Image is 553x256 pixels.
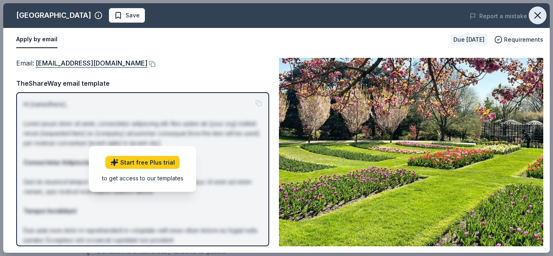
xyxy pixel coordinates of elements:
button: Requirements [494,35,543,44]
a: [EMAIL_ADDRESS][DOMAIN_NAME] [36,58,147,68]
span: Email : [16,59,147,67]
button: Save [109,8,145,23]
div: to get access to our templates [102,174,183,182]
div: [GEOGRAPHIC_DATA] [16,9,91,22]
span: Save [125,11,140,20]
button: Report a mistake [470,11,527,21]
div: Due [DATE] [450,34,488,45]
strong: Tempor Incididunt [23,207,77,214]
a: Start free Plus trial [106,156,180,169]
strong: Consectetur Adipiscing [23,159,93,166]
img: Image for Hershey Gardens [279,58,543,246]
span: Requirements [504,35,543,44]
button: Apply by email [16,31,57,48]
div: TheShareWay email template [16,78,269,89]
